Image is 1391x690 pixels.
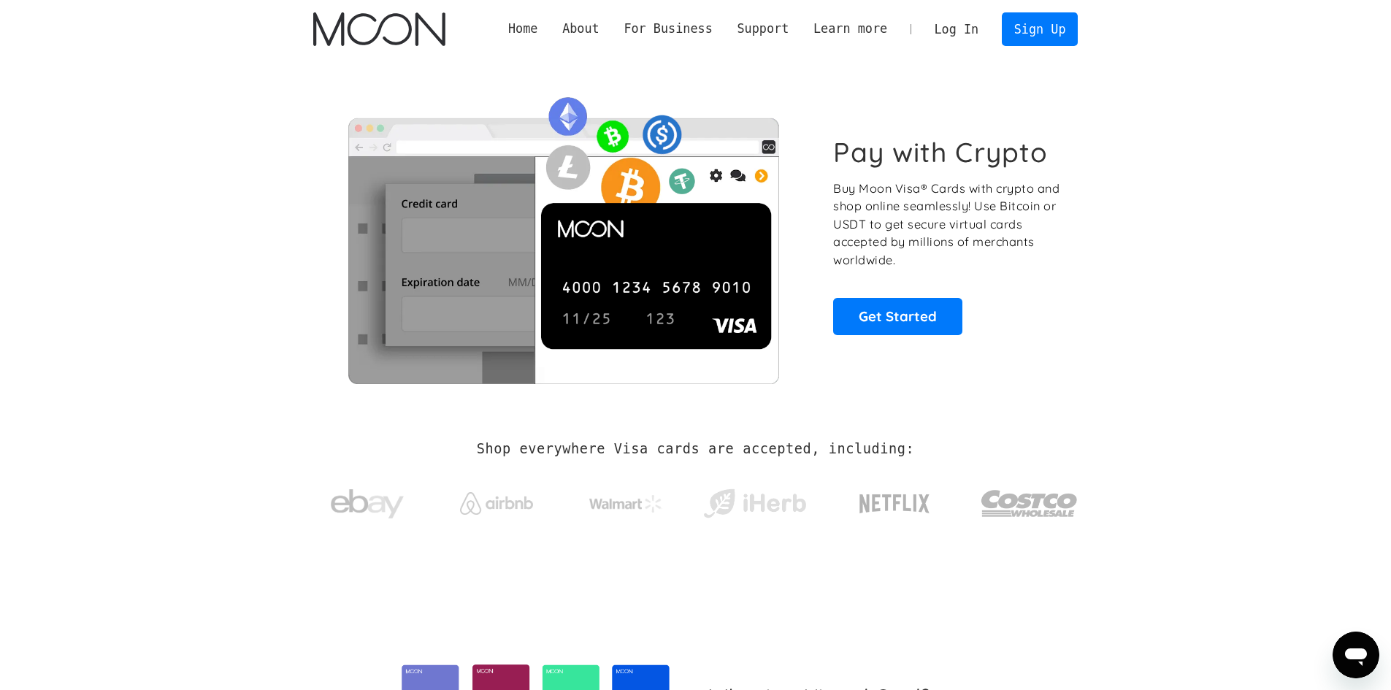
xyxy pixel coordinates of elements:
[981,476,1078,531] img: Costco
[981,461,1078,538] a: Costco
[624,20,712,38] div: For Business
[922,13,991,45] a: Log In
[571,480,680,520] a: Walmart
[829,471,960,529] a: Netflix
[313,12,445,46] a: home
[612,20,725,38] div: For Business
[313,467,422,534] a: ebay
[700,470,809,530] a: iHerb
[833,298,962,334] a: Get Started
[550,20,611,38] div: About
[477,441,914,457] h2: Shop everywhere Visa cards are accepted, including:
[801,20,900,38] div: Learn more
[737,20,789,38] div: Support
[833,180,1062,269] p: Buy Moon Visa® Cards with crypto and shop online seamlessly! Use Bitcoin or USDT to get secure vi...
[331,481,404,527] img: ebay
[442,478,551,522] a: Airbnb
[589,495,662,513] img: Walmart
[813,20,887,38] div: Learn more
[833,136,1048,169] h1: Pay with Crypto
[562,20,599,38] div: About
[700,485,809,523] img: iHerb
[313,12,445,46] img: Moon Logo
[1333,632,1379,678] iframe: Button to launch messaging window
[460,492,533,515] img: Airbnb
[725,20,801,38] div: Support
[496,20,550,38] a: Home
[1002,12,1078,45] a: Sign Up
[858,486,931,522] img: Netflix
[313,87,813,383] img: Moon Cards let you spend your crypto anywhere Visa is accepted.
